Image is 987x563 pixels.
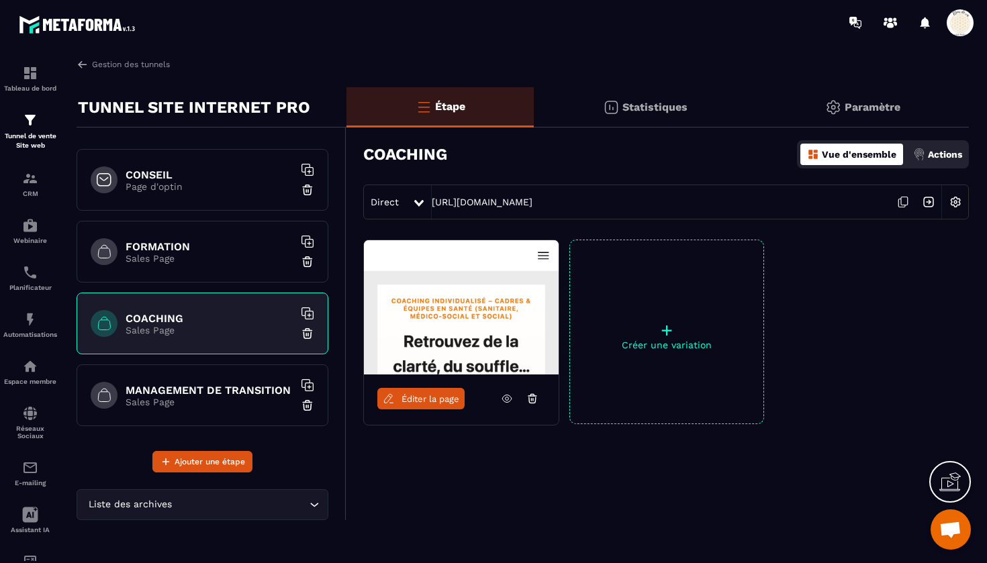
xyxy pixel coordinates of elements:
p: Réseaux Sociaux [3,425,57,440]
p: Paramètre [845,101,900,113]
button: Ajouter une étape [152,451,252,472]
a: Assistant IA [3,497,57,544]
div: Search for option [77,489,328,520]
img: image [364,240,559,374]
img: trash [301,399,314,412]
a: schedulerschedulerPlanificateur [3,254,57,301]
div: Ouvrir le chat [931,509,971,550]
p: Créer une variation [570,340,763,350]
img: setting-gr.5f69749f.svg [825,99,841,115]
img: formation [22,65,38,81]
img: automations [22,358,38,374]
img: stats.20deebd0.svg [603,99,619,115]
img: trash [301,327,314,340]
p: + [570,321,763,340]
a: automationsautomationsWebinaire [3,207,57,254]
input: Search for option [175,497,306,512]
img: scheduler [22,264,38,280]
p: Sales Page [126,253,293,264]
a: formationformationTunnel de vente Site web [3,102,57,160]
p: Étape [435,100,465,113]
span: Liste des archives [85,497,175,512]
p: E-mailing [3,479,57,487]
img: trash [301,255,314,268]
a: automationsautomationsEspace membre [3,348,57,395]
img: automations [22,217,38,234]
a: formationformationTableau de bord [3,55,57,102]
img: formation [22,170,38,187]
img: formation [22,112,38,128]
img: arrow-next.bcc2205e.svg [916,189,941,215]
img: automations [22,311,38,327]
p: TUNNEL SITE INTERNET PRO [78,94,310,121]
p: Espace membre [3,378,57,385]
h3: COACHING [363,145,447,164]
span: Direct [371,197,399,207]
span: Éditer la page [402,394,459,404]
h6: COACHING [126,312,293,325]
a: Gestion des tunnels [77,58,170,70]
h6: CONSEIL [126,168,293,181]
p: Sales Page [126,397,293,407]
span: Ajouter une étape [175,455,245,468]
a: emailemailE-mailing [3,450,57,497]
p: Actions [928,149,962,160]
img: dashboard-orange.40269519.svg [807,148,819,160]
h6: FORMATION [126,240,293,253]
img: setting-w.858f3a88.svg [943,189,968,215]
p: Sales Page [126,325,293,336]
img: trash [301,183,314,197]
img: actions.d6e523a2.png [913,148,925,160]
a: automationsautomationsAutomatisations [3,301,57,348]
p: Statistiques [622,101,688,113]
p: Planificateur [3,284,57,291]
a: formationformationCRM [3,160,57,207]
img: bars-o.4a397970.svg [416,99,432,115]
img: social-network [22,405,38,421]
img: logo [19,12,140,37]
h6: MANAGEMENT DE TRANSITION [126,384,293,397]
a: Éditer la page [377,388,465,409]
p: Vue d'ensemble [822,149,896,160]
p: CRM [3,190,57,197]
p: Assistant IA [3,526,57,533]
p: Page d'optin [126,181,293,192]
img: arrow [77,58,89,70]
a: [URL][DOMAIN_NAME] [432,197,532,207]
p: Tunnel de vente Site web [3,132,57,150]
p: Automatisations [3,331,57,338]
img: email [22,460,38,476]
p: Webinaire [3,237,57,244]
a: social-networksocial-networkRéseaux Sociaux [3,395,57,450]
p: Tableau de bord [3,85,57,92]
